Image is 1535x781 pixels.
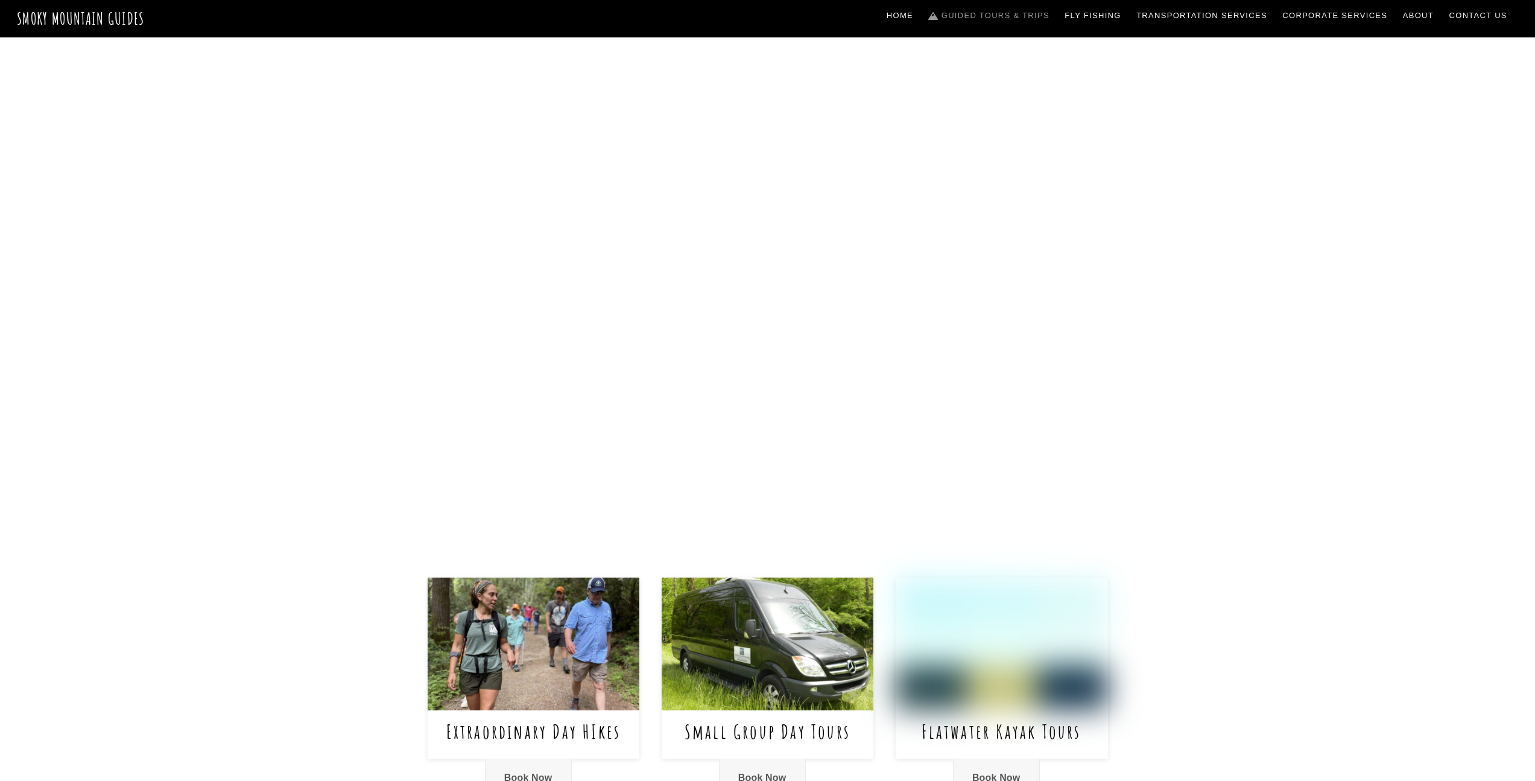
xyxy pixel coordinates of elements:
[1131,3,1271,28] a: Transportation Services
[896,578,1108,710] img: Flatwater Kayak Tours
[17,8,145,28] a: Smoky Mountain Guides
[1398,3,1438,28] a: About
[1278,3,1393,28] a: Corporate Services
[924,3,1054,28] a: Guided Tours & Trips
[685,719,850,744] a: Small Group Day Tours
[882,3,918,28] a: Home
[446,719,621,744] a: Extraordinary Day HIkes
[428,578,640,710] img: Extraordinary Day HIkes
[922,719,1081,744] a: Flatwater Kayak Tours
[495,286,1040,471] h1: The ONLY one-stop, full Service Guide Company for the Gatlinburg and [GEOGRAPHIC_DATA] side of th...
[617,218,919,267] span: Guided Trips & Tours
[1060,3,1126,28] a: Fly Fishing
[1445,3,1512,28] a: Contact Us
[662,578,874,710] img: Small Group Day Tours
